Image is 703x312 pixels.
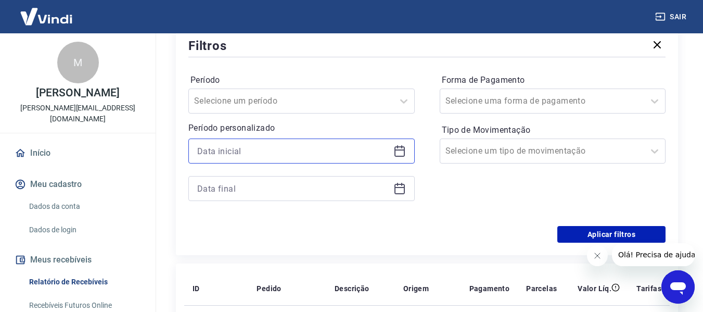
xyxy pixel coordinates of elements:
p: ID [193,283,200,294]
p: [PERSON_NAME] [36,88,119,98]
input: Data final [197,181,389,196]
p: Período personalizado [188,122,415,134]
button: Meu cadastro [12,173,143,196]
label: Período [190,74,413,86]
iframe: Fechar mensagem [587,245,608,266]
p: Pagamento [469,283,510,294]
p: Pedido [257,283,281,294]
a: Início [12,142,143,165]
div: M [57,42,99,83]
button: Aplicar filtros [557,226,666,243]
button: Sair [653,7,691,27]
button: Meus recebíveis [12,248,143,271]
a: Relatório de Recebíveis [25,271,143,293]
a: Dados da conta [25,196,143,217]
p: Valor Líq. [578,283,611,294]
p: Tarifas [636,283,661,294]
p: [PERSON_NAME][EMAIL_ADDRESS][DOMAIN_NAME] [8,103,147,124]
label: Forma de Pagamento [442,74,664,86]
iframe: Botão para abrir a janela de mensagens [661,270,695,304]
p: Origem [403,283,429,294]
span: Olá! Precisa de ajuda? [6,7,87,16]
h5: Filtros [188,38,227,54]
iframe: Mensagem da empresa [612,243,695,266]
label: Tipo de Movimentação [442,124,664,136]
p: Descrição [335,283,369,294]
a: Dados de login [25,219,143,241]
img: Vindi [12,1,80,32]
input: Data inicial [197,143,389,159]
p: Parcelas [526,283,557,294]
